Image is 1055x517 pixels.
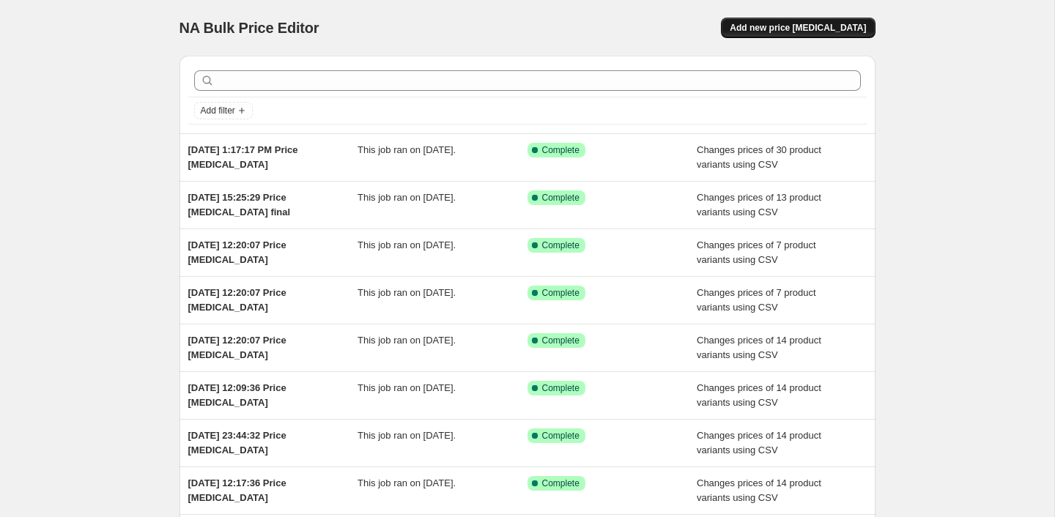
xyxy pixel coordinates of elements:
[358,287,456,298] span: This job ran on [DATE].
[358,382,456,393] span: This job ran on [DATE].
[358,192,456,203] span: This job ran on [DATE].
[188,192,291,217] span: [DATE] 15:25:29 Price [MEDICAL_DATA] final
[542,192,580,204] span: Complete
[697,335,821,360] span: Changes prices of 14 product variants using CSV
[542,287,580,299] span: Complete
[201,105,235,116] span: Add filter
[697,144,821,170] span: Changes prices of 30 product variants using CSV
[697,382,821,408] span: Changes prices of 14 product variants using CSV
[542,239,580,251] span: Complete
[358,239,456,250] span: This job ran on [DATE].
[179,20,319,36] span: NA Bulk Price Editor
[188,430,286,455] span: [DATE] 23:44:32 Price [MEDICAL_DATA]
[188,477,286,503] span: [DATE] 12:17:36 Price [MEDICAL_DATA]
[697,287,816,313] span: Changes prices of 7 product variants using CSV
[730,22,866,34] span: Add new price [MEDICAL_DATA]
[542,430,580,442] span: Complete
[188,335,286,360] span: [DATE] 12:20:07 Price [MEDICAL_DATA]
[358,144,456,155] span: This job ran on [DATE].
[188,287,286,313] span: [DATE] 12:20:07 Price [MEDICAL_DATA]
[721,18,875,38] button: Add new price [MEDICAL_DATA]
[542,335,580,346] span: Complete
[697,192,821,217] span: Changes prices of 13 product variants using CSV
[358,430,456,441] span: This job ran on [DATE].
[697,239,816,265] span: Changes prices of 7 product variants using CSV
[697,477,821,503] span: Changes prices of 14 product variants using CSV
[542,382,580,394] span: Complete
[194,102,253,119] button: Add filter
[542,144,580,156] span: Complete
[358,477,456,488] span: This job ran on [DATE].
[188,382,286,408] span: [DATE] 12:09:36 Price [MEDICAL_DATA]
[188,144,298,170] span: [DATE] 1:17:17 PM Price [MEDICAL_DATA]
[697,430,821,455] span: Changes prices of 14 product variants using CSV
[542,477,580,489] span: Complete
[358,335,456,346] span: This job ran on [DATE].
[188,239,286,265] span: [DATE] 12:20:07 Price [MEDICAL_DATA]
